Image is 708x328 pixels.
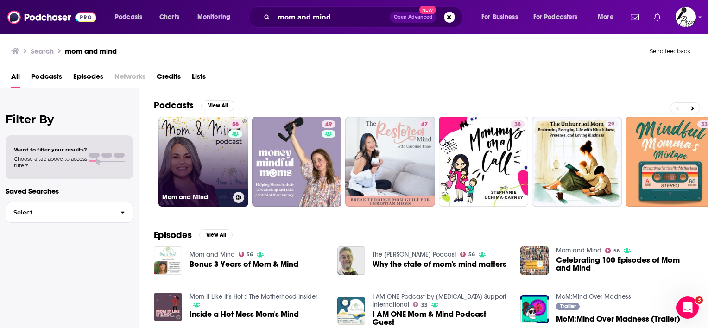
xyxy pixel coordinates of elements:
[108,10,154,25] button: open menu
[460,252,475,257] a: 56
[192,69,206,88] a: Lists
[190,310,299,318] a: Inside a Hot Mess Mom's Mind
[695,296,703,304] span: 3
[73,69,103,88] a: Episodes
[31,69,62,88] a: Podcasts
[157,69,181,88] a: Credits
[190,260,298,268] a: Bonus 3 Years of Mom & Mind
[676,7,696,27] span: Logged in as sdonovan
[532,117,622,207] a: 29
[14,146,87,153] span: Want to filter your results?
[154,100,234,111] a: PodcastsView All
[604,120,618,128] a: 29
[676,7,696,27] button: Show profile menu
[439,117,529,207] a: 38
[162,193,229,201] h3: Mom and Mind
[325,120,332,129] span: 49
[345,117,435,207] a: 47
[14,156,87,169] span: Choose a tab above to access filters.
[115,11,142,24] span: Podcasts
[191,10,242,25] button: open menu
[481,11,518,24] span: For Business
[591,10,625,25] button: open menu
[7,8,96,26] img: Podchaser - Follow, Share and Rate Podcasts
[520,246,549,275] img: Celebrating 100 Episodes of Mom and Mind
[228,120,242,128] a: 56
[190,293,317,301] a: Mom It Like It’s Hot :: The Motherhood Insider
[337,297,366,325] img: I AM ONE Mom & Mind Podcast Guest
[560,303,576,309] span: Trailer
[373,260,506,268] a: Why the state of mom's mind matters
[533,11,578,24] span: For Podcasters
[11,69,20,88] a: All
[159,11,179,24] span: Charts
[337,246,366,275] img: Why the state of mom's mind matters
[627,9,643,25] a: Show notifications dropdown
[468,252,475,257] span: 56
[274,10,390,25] input: Search podcasts, credits, & more...
[373,251,456,259] a: The Andrew Carter Podcast
[154,229,192,241] h2: Episodes
[154,100,194,111] h2: Podcasts
[421,120,428,129] span: 47
[514,120,521,129] span: 38
[232,120,239,129] span: 56
[676,296,699,319] iframe: Intercom live chat
[475,10,530,25] button: open menu
[556,246,601,254] a: Mom and Mind
[511,120,525,128] a: 38
[154,246,182,275] img: Bonus 3 Years of Mom & Mind
[247,252,253,257] span: 56
[608,120,614,129] span: 29
[322,120,335,128] a: 49
[613,249,620,253] span: 56
[373,310,509,326] a: I AM ONE Mom & Mind Podcast Guest
[65,47,117,56] h3: mom and mind
[676,7,696,27] img: User Profile
[190,251,235,259] a: Mom and Mind
[239,252,253,257] a: 56
[417,120,431,128] a: 47
[421,303,428,307] span: 33
[394,15,432,19] span: Open Advanced
[6,209,113,215] span: Select
[701,120,708,129] span: 33
[605,248,620,253] a: 56
[413,302,428,307] a: 33
[520,295,549,323] img: MoM:Mind Over Madness (Trailer)
[650,9,664,25] a: Show notifications dropdown
[390,12,436,23] button: Open AdvancedNew
[6,187,133,196] p: Saved Searches
[154,293,182,321] img: Inside a Hot Mess Mom's Mind
[647,47,693,55] button: Send feedback
[154,229,233,241] a: EpisodesView All
[556,315,680,323] a: MoM:Mind Over Madness (Trailer)
[114,69,145,88] span: Networks
[527,10,591,25] button: open menu
[197,11,230,24] span: Monitoring
[153,10,185,25] a: Charts
[199,229,233,240] button: View All
[598,11,613,24] span: More
[556,293,631,301] a: MoM:Mind Over Madness
[556,256,693,272] a: Celebrating 100 Episodes of Mom and Mind
[201,100,234,111] button: View All
[6,113,133,126] h2: Filter By
[31,47,54,56] h3: Search
[252,117,342,207] a: 49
